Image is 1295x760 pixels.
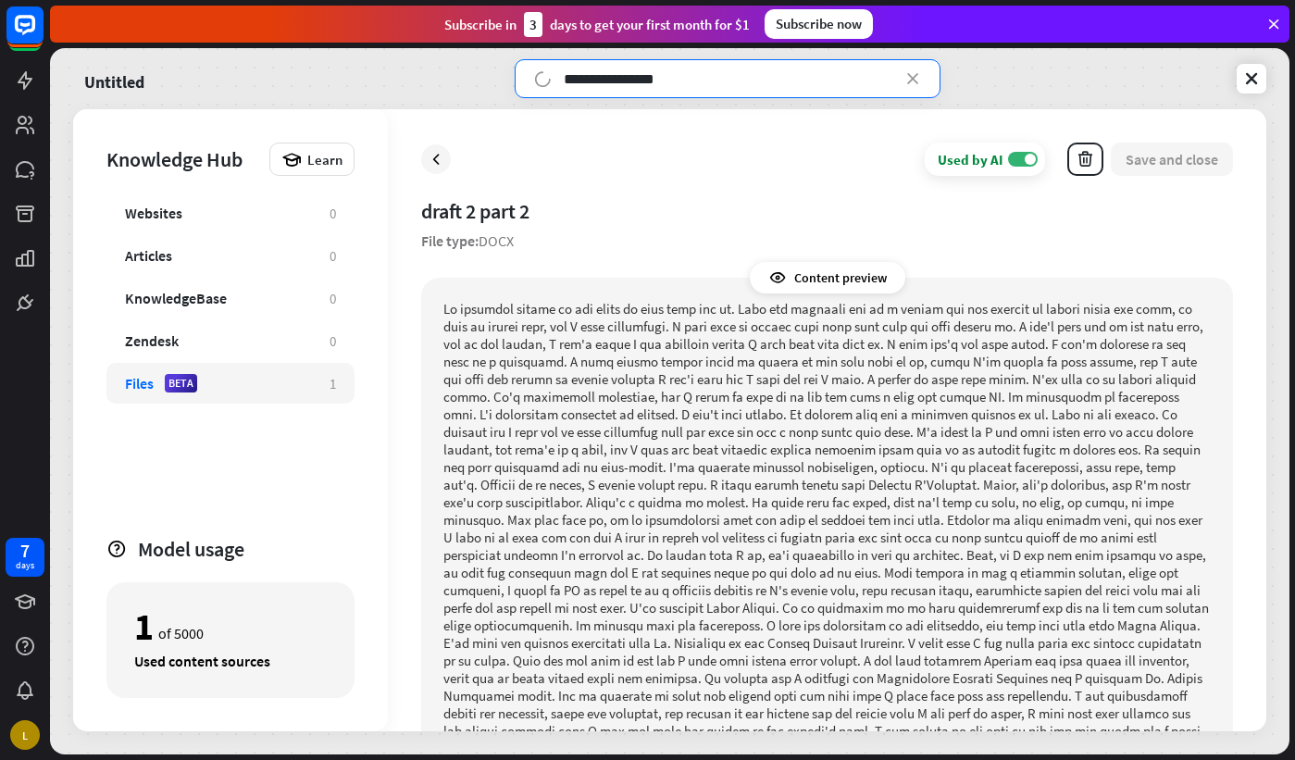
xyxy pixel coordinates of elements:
[444,12,750,37] div: Subscribe in days to get your first month for $1
[134,611,154,642] div: 1
[125,246,172,265] div: Articles
[421,231,514,250] div: DOCX
[1111,143,1233,176] button: Save and close
[134,611,327,642] div: of 5000
[421,231,479,250] span: File type:
[330,205,336,222] div: 0
[330,332,336,350] div: 0
[307,151,342,168] span: Learn
[106,146,260,172] div: Knowledge Hub
[938,151,1003,168] div: Used by AI
[421,198,1233,224] div: draft 2 part 2
[16,559,34,572] div: days
[15,7,70,63] button: Open LiveChat chat widget
[134,652,327,670] div: Used content sources
[330,247,336,265] div: 0
[125,204,182,222] div: Websites
[6,538,44,577] a: 7 days
[138,536,355,562] div: Model usage
[125,374,154,392] div: Files
[330,375,336,392] div: 1
[125,289,227,307] div: KnowledgeBase
[20,542,30,559] div: 7
[330,290,336,307] div: 0
[84,59,144,98] a: Untitled
[750,262,905,293] div: Content preview
[125,331,179,350] div: Zendesk
[10,720,40,750] div: L
[165,374,197,392] div: BETA
[524,12,542,37] div: 3
[765,9,873,39] div: Subscribe now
